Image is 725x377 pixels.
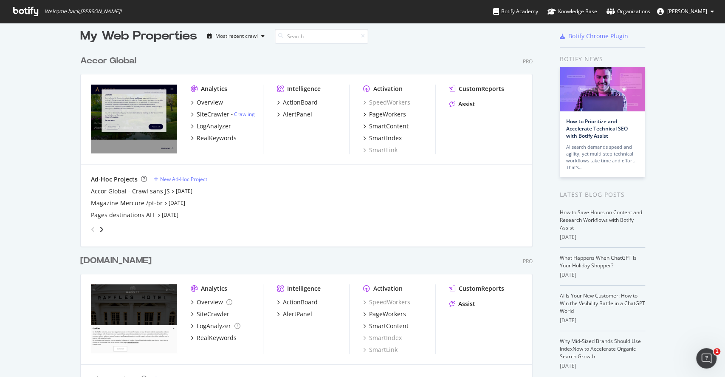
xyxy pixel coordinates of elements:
[568,32,628,40] div: Botify Chrome Plugin
[363,346,398,354] a: SmartLink
[80,255,152,267] div: [DOMAIN_NAME]
[204,29,268,43] button: Most recent crawl
[283,298,318,306] div: ActionBoard
[369,110,406,119] div: PageWorkers
[201,284,227,293] div: Analytics
[277,310,312,318] a: AlertPanel
[458,100,475,108] div: Assist
[566,118,628,139] a: How to Prioritize and Accelerate Technical SEO with Botify Assist
[191,310,229,318] a: SiteCrawler
[80,55,136,67] div: Accor Global
[197,310,229,318] div: SiteCrawler
[91,211,156,219] a: Pages destinations ALL
[449,284,504,293] a: CustomReports
[287,284,321,293] div: Intelligence
[449,85,504,93] a: CustomReports
[197,122,231,130] div: LogAnalyzer
[458,300,475,308] div: Assist
[363,122,409,130] a: SmartContent
[560,190,645,199] div: Latest Blog Posts
[99,225,104,234] div: angle-right
[231,111,255,118] div: -
[91,284,177,353] img: www.raffles.com
[363,310,406,318] a: PageWorkers
[493,7,538,16] div: Botify Academy
[197,110,229,119] div: SiteCrawler
[169,199,185,207] a: [DATE]
[191,98,223,107] a: Overview
[277,98,318,107] a: ActionBoard
[80,55,140,67] a: Accor Global
[560,292,645,315] a: AI Is Your New Customer: How to Win the Visibility Battle in a ChatGPT World
[234,111,255,118] a: Crawling
[607,7,650,16] div: Organizations
[197,322,231,330] div: LogAnalyzer
[560,67,645,111] img: How to Prioritize and Accelerate Technical SEO with Botify Assist
[197,134,237,142] div: RealKeywords
[560,271,645,279] div: [DATE]
[560,362,645,370] div: [DATE]
[373,85,403,93] div: Activation
[191,122,231,130] a: LogAnalyzer
[191,110,255,119] a: SiteCrawler- Crawling
[363,134,402,142] a: SmartIndex
[547,7,597,16] div: Knowledge Base
[283,110,312,119] div: AlertPanel
[714,348,720,355] span: 1
[197,298,223,306] div: Overview
[277,110,312,119] a: AlertPanel
[277,298,318,306] a: ActionBoard
[91,85,177,153] img: all.accor.com
[560,209,642,231] a: How to Save Hours on Content and Research Workflows with Botify Assist
[287,85,321,93] div: Intelligence
[560,54,645,64] div: Botify news
[201,85,227,93] div: Analytics
[369,134,402,142] div: SmartIndex
[162,211,178,218] a: [DATE]
[87,223,99,236] div: angle-left
[560,317,645,324] div: [DATE]
[523,58,533,65] div: Pro
[560,32,628,40] a: Botify Chrome Plugin
[650,5,721,18] button: [PERSON_NAME]
[91,187,170,196] a: Accor Global - Crawl sans JS
[197,334,237,342] div: RealKeywords
[215,34,258,39] div: Most recent crawl
[369,322,409,330] div: SmartContent
[560,254,637,269] a: What Happens When ChatGPT Is Your Holiday Shopper?
[191,334,237,342] a: RealKeywords
[283,310,312,318] div: AlertPanel
[363,334,402,342] a: SmartIndex
[363,298,410,306] a: SpeedWorkers
[91,175,138,184] div: Ad-Hoc Projects
[523,258,533,265] div: Pro
[449,100,475,108] a: Assist
[363,146,398,154] a: SmartLink
[91,199,163,207] a: Magazine Mercure /pt-br
[197,98,223,107] div: Overview
[275,29,368,44] input: Search
[696,348,717,368] iframe: Intercom live chat
[160,176,207,183] div: New Ad-Hoc Project
[154,176,207,183] a: New Ad-Hoc Project
[363,110,406,119] a: PageWorkers
[369,310,406,318] div: PageWorkers
[176,187,192,195] a: [DATE]
[667,8,707,15] span: Vimala Ngonekeo
[369,122,409,130] div: SmartContent
[191,298,232,306] a: Overview
[560,233,645,241] div: [DATE]
[459,85,504,93] div: CustomReports
[191,322,240,330] a: LogAnalyzer
[80,28,197,45] div: My Web Properties
[363,322,409,330] a: SmartContent
[80,255,155,267] a: [DOMAIN_NAME]
[363,98,410,107] a: SpeedWorkers
[560,337,641,360] a: Why Mid-Sized Brands Should Use IndexNow to Accelerate Organic Search Growth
